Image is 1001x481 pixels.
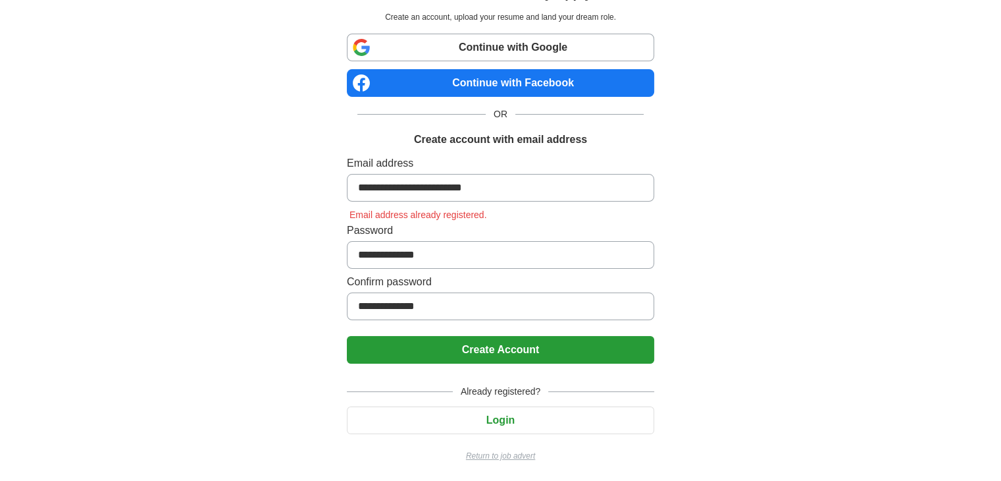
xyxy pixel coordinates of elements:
a: Continue with Google [347,34,654,61]
span: Email address already registered. [347,210,490,220]
span: Already registered? [453,385,548,399]
h1: Create account with email address [414,132,587,148]
button: Login [347,407,654,434]
label: Password [347,223,654,239]
a: Continue with Facebook [347,69,654,97]
label: Email address [347,156,654,171]
a: Return to job advert [347,450,654,462]
span: OR [486,107,515,121]
label: Confirm password [347,274,654,290]
a: Login [347,414,654,426]
p: Create an account, upload your resume and land your dream role. [349,11,652,23]
button: Create Account [347,336,654,364]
